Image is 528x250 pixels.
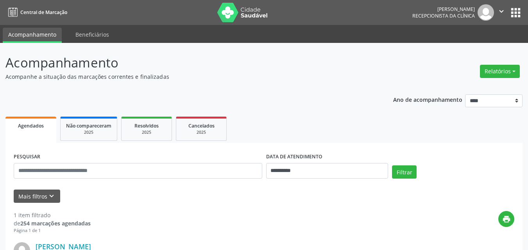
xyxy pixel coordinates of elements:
[480,65,520,78] button: Relatórios
[266,151,322,163] label: DATA DE ATENDIMENTO
[134,122,159,129] span: Resolvidos
[5,73,367,81] p: Acompanhe a situação das marcações correntes e finalizadas
[14,190,60,203] button: Mais filtroskeyboard_arrow_down
[66,129,111,135] div: 2025
[3,28,62,43] a: Acompanhamento
[502,215,511,223] i: print
[127,129,166,135] div: 2025
[188,122,215,129] span: Cancelados
[14,227,91,234] div: Página 1 de 1
[392,165,417,179] button: Filtrar
[70,28,115,41] a: Beneficiários
[47,192,56,200] i: keyboard_arrow_down
[498,211,514,227] button: print
[412,12,475,19] span: Recepcionista da clínica
[5,6,67,19] a: Central de Marcação
[478,4,494,21] img: img
[20,9,67,16] span: Central de Marcação
[494,4,509,21] button: 
[509,6,523,20] button: apps
[20,220,91,227] strong: 254 marcações agendadas
[14,219,91,227] div: de
[182,129,221,135] div: 2025
[14,151,40,163] label: PESQUISAR
[14,211,91,219] div: 1 item filtrado
[66,122,111,129] span: Não compareceram
[393,94,462,104] p: Ano de acompanhamento
[497,7,506,16] i: 
[412,6,475,12] div: [PERSON_NAME]
[5,53,367,73] p: Acompanhamento
[18,122,44,129] span: Agendados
